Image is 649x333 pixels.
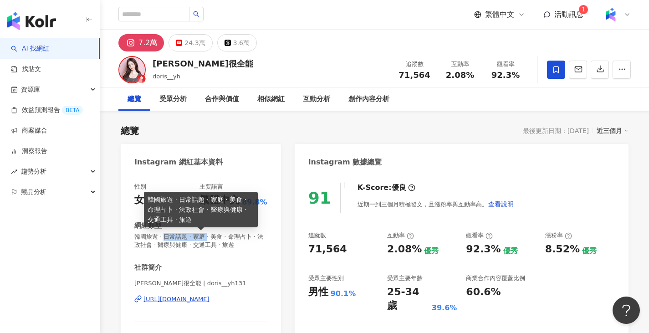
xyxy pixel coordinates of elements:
div: 商業合作內容覆蓋比例 [466,274,525,282]
div: 優秀 [503,246,518,256]
span: 活動訊息 [554,10,583,19]
a: 洞察報告 [11,147,47,156]
div: [PERSON_NAME]很全能 [153,58,253,69]
img: logo [7,12,56,30]
div: 3.6萬 [233,36,250,49]
button: 3.6萬 [217,34,257,51]
div: 社群簡介 [134,263,162,272]
img: KOL Avatar [118,56,146,83]
div: 主要語言 [199,183,223,191]
iframe: Help Scout Beacon - Open [613,297,640,324]
span: 2.08% [446,71,474,80]
a: 商案媒合 [11,126,47,135]
a: [URL][DOMAIN_NAME] [134,295,267,303]
span: 查看說明 [488,200,514,208]
div: Instagram 網紅基本資料 [134,157,223,167]
div: 相似網紅 [257,94,285,105]
span: 競品分析 [21,182,46,202]
div: 60.6% [466,285,501,299]
button: 24.3萬 [169,34,212,51]
div: 25-34 歲 [387,285,429,313]
div: 優秀 [424,246,439,256]
div: 近期一到三個月積極發文，且漲粉率與互動率高。 [358,195,514,213]
div: 受眾主要年齡 [387,274,423,282]
button: 7.2萬 [118,34,164,51]
div: 創作內容分析 [348,94,389,105]
span: [PERSON_NAME]很全能 | doris__yh131 [134,279,267,287]
div: 女 [134,193,144,207]
img: Kolr%20app%20icon%20%281%29.png [602,6,619,23]
div: 性別 [134,183,146,191]
span: 92.3% [491,71,520,80]
div: 總覽 [121,124,139,137]
div: 8.52% [545,242,580,256]
div: 互動率 [387,231,414,240]
a: 效益預測報告BETA [11,106,83,115]
div: 2.08% [387,242,422,256]
span: search [193,11,199,17]
div: [URL][DOMAIN_NAME] [143,295,210,303]
div: 總覽 [128,94,141,105]
a: 找貼文 [11,65,41,74]
span: 繁體中文 [485,10,514,20]
div: 優良 [392,183,406,193]
div: 受眾分析 [159,94,187,105]
span: 資源庫 [21,79,40,100]
div: K-Score : [358,183,415,193]
div: 92.3% [466,242,501,256]
div: 合作與價值 [205,94,239,105]
span: 韓國旅遊 · 日常話題 · 家庭 · 美食 · 命理占卜 · 法政社會 · 醫療與健康 · 交通工具 · 旅遊 [134,233,267,249]
span: 71,564 [399,70,430,80]
div: 觀看率 [488,60,523,69]
sup: 1 [579,5,588,14]
div: 受眾主要性別 [308,274,344,282]
div: 優秀 [582,246,597,256]
span: 趨勢分析 [21,161,46,182]
div: 7.2萬 [138,36,157,49]
div: 互動率 [443,60,477,69]
div: 男性 [308,285,328,299]
div: 漲粉率 [545,231,572,240]
div: 39.6% [432,303,457,313]
div: 近三個月 [597,125,629,137]
div: 互動分析 [303,94,330,105]
div: 90.1% [331,289,356,299]
span: rise [11,169,17,175]
span: doris__yh [153,73,180,80]
div: 71,564 [308,242,347,256]
div: 追蹤數 [308,231,326,240]
div: Instagram 數據總覽 [308,157,382,167]
div: 網紅類型 [134,221,162,231]
div: 91 [308,189,331,207]
div: 24.3萬 [184,36,205,49]
div: 觀看率 [466,231,493,240]
div: 追蹤數 [397,60,432,69]
a: searchAI 找網紅 [11,44,49,53]
button: 查看說明 [488,195,514,213]
div: 最後更新日期：[DATE] [523,127,589,134]
div: 韓國旅遊 · 日常話題 · 家庭 · 美食 · 命理占卜 · 法政社會 · 醫療與健康 · 交通工具 · 旅遊 [144,192,258,227]
span: 1 [582,6,585,13]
